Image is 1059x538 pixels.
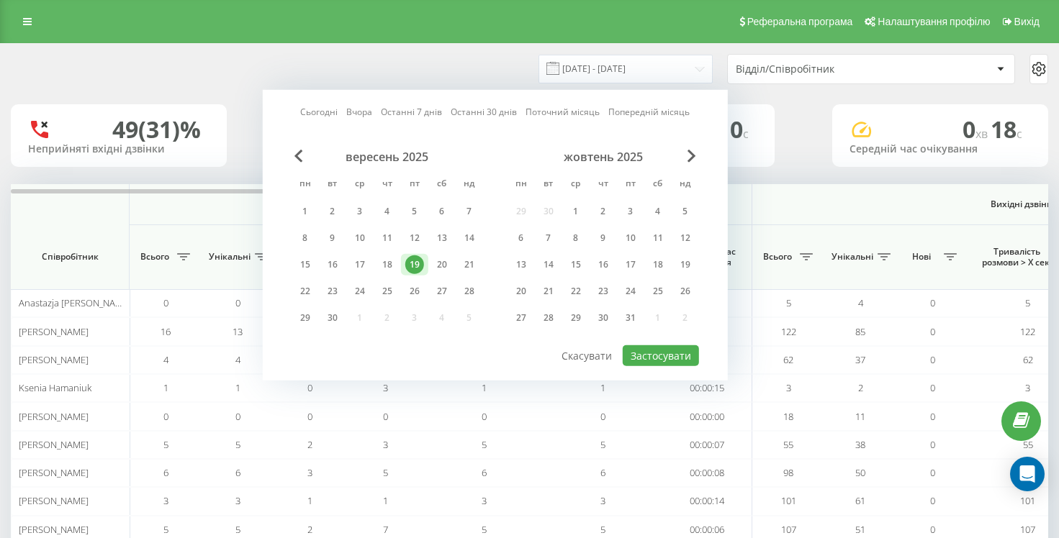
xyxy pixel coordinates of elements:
div: пт 26 вер 2025 р. [401,281,428,302]
span: 5 [383,466,388,479]
div: 17 [621,255,640,274]
span: 6 [482,466,487,479]
div: 10 [351,229,369,247]
span: [PERSON_NAME] [19,523,89,536]
div: 4 [378,202,397,221]
span: 2 [307,523,312,536]
abbr: субота [431,174,453,196]
div: 28 [539,309,558,327]
span: 16 [161,325,171,338]
span: 0 [235,410,240,423]
div: 6 [433,202,451,221]
div: вересень 2025 [292,150,483,164]
div: 27 [512,309,531,327]
span: 4 [235,353,240,366]
span: 5 [235,438,240,451]
td: 00:00:07 [662,431,752,459]
span: 62 [1023,353,1033,366]
td: 00:00:14 [662,487,752,515]
div: сб 25 жовт 2025 р. [644,281,672,302]
div: вт 21 жовт 2025 р. [535,281,562,302]
div: 13 [512,255,531,274]
div: ср 29 жовт 2025 р. [562,307,590,329]
div: 26 [676,282,695,301]
div: пн 15 вер 2025 р. [292,254,319,275]
div: 21 [539,282,558,301]
div: 29 [567,309,585,327]
div: чт 25 вер 2025 р. [374,281,401,302]
div: сб 6 вер 2025 р. [428,201,456,222]
abbr: понеділок [510,174,532,196]
div: ср 17 вер 2025 р. [346,254,374,275]
span: 1 [235,381,240,394]
span: 13 [233,325,243,338]
a: Поточний місяць [526,105,600,119]
span: 0 [600,410,605,423]
div: вт 28 жовт 2025 р. [535,307,562,329]
span: 3 [600,494,605,507]
span: 0 [235,296,240,309]
div: ср 10 вер 2025 р. [346,227,374,249]
div: пт 19 вер 2025 р. [401,254,428,275]
span: Реферальна програма [747,16,853,27]
div: нд 19 жовт 2025 р. [672,254,699,275]
div: сб 4 жовт 2025 р. [644,201,672,222]
abbr: неділя [675,174,696,196]
div: 22 [296,282,315,301]
div: пн 6 жовт 2025 р. [508,227,535,249]
div: 8 [296,229,315,247]
span: 11 [855,410,865,423]
span: 3 [786,381,791,394]
span: 122 [1020,325,1035,338]
div: чт 23 жовт 2025 р. [590,281,617,302]
span: 0 [383,410,388,423]
div: чт 30 жовт 2025 р. [590,307,617,329]
span: c [1017,126,1022,142]
div: 6 [512,229,531,247]
span: 50 [855,466,865,479]
div: пн 22 вер 2025 р. [292,281,319,302]
abbr: неділя [459,174,480,196]
abbr: середа [565,174,587,196]
span: хв [975,126,991,142]
div: Відділ/Співробітник [736,63,908,76]
div: нд 14 вер 2025 р. [456,227,483,249]
div: нд 21 вер 2025 р. [456,254,483,275]
div: 3 [351,202,369,221]
span: 3 [235,494,240,507]
div: Середній час очікування [850,143,1031,155]
div: пн 1 вер 2025 р. [292,201,319,222]
div: 4 [649,202,667,221]
div: 27 [433,282,451,301]
abbr: п’ятниця [620,174,641,196]
span: 0 [930,381,935,394]
span: 51 [855,523,865,536]
div: 13 [433,229,451,247]
span: Унікальні [832,251,873,263]
div: пт 5 вер 2025 р. [401,201,428,222]
div: 19 [405,255,424,274]
span: 6 [163,466,168,479]
span: [PERSON_NAME] [19,353,89,366]
div: пт 24 жовт 2025 р. [617,281,644,302]
span: 61 [855,494,865,507]
abbr: середа [349,174,371,196]
span: 3 [1025,381,1030,394]
span: 107 [781,523,796,536]
div: пт 31 жовт 2025 р. [617,307,644,329]
span: 5 [235,523,240,536]
div: Open Intercom Messenger [1010,457,1045,491]
div: Неприйняті вхідні дзвінки [28,143,209,155]
span: 0 [930,296,935,309]
span: 0 [307,381,312,394]
div: пт 3 жовт 2025 р. [617,201,644,222]
div: ср 15 жовт 2025 р. [562,254,590,275]
span: 4 [163,353,168,366]
span: 0 [930,438,935,451]
div: сб 11 жовт 2025 р. [644,227,672,249]
div: ср 8 жовт 2025 р. [562,227,590,249]
div: чт 16 жовт 2025 р. [590,254,617,275]
div: чт 2 жовт 2025 р. [590,201,617,222]
div: 15 [567,255,585,274]
div: 26 [405,282,424,301]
